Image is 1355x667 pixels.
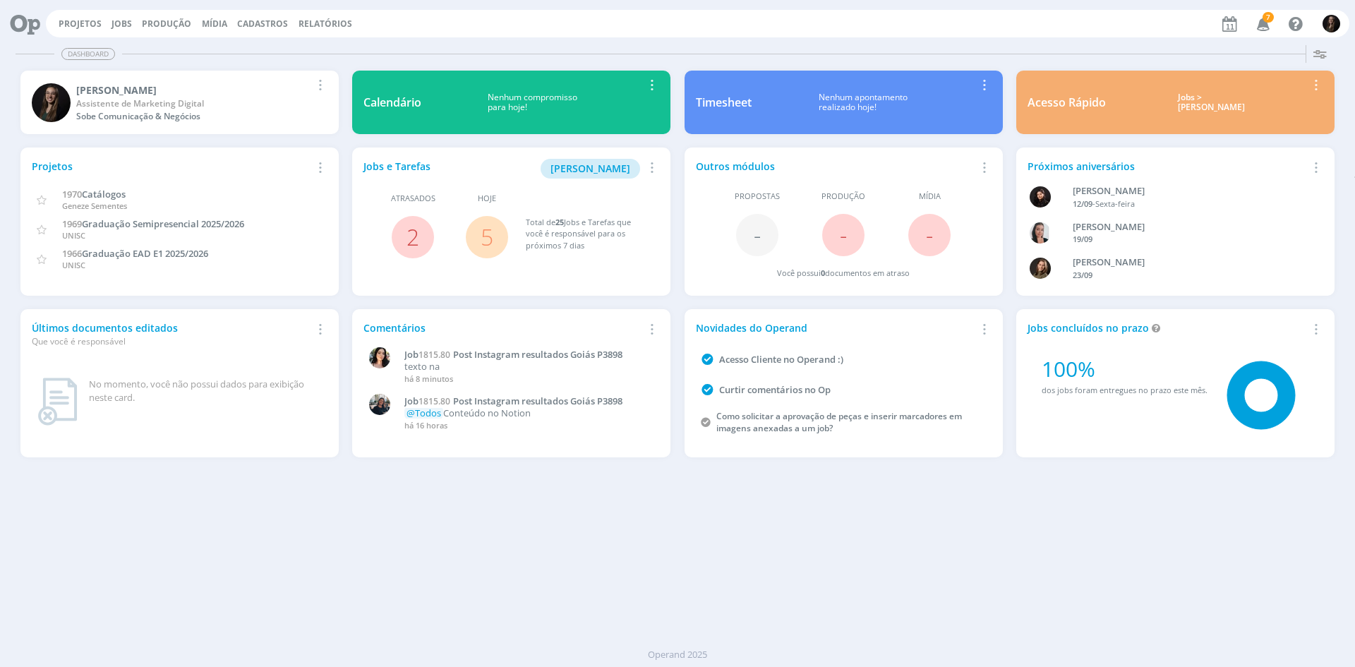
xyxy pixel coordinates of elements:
[62,230,85,241] span: UNISC
[716,410,962,434] a: Como solicitar a aprovação de peças e inserir marcadores em imagens anexadas a um job?
[369,394,390,415] img: M
[777,268,910,280] div: Você possui documentos em atraso
[418,349,450,361] span: 1815.80
[1263,12,1274,23] span: 7
[1073,256,1301,270] div: Julia Agostine Abich
[1323,15,1340,32] img: N
[1042,353,1208,385] div: 100%
[1095,198,1135,209] span: Sexta-feira
[406,222,419,252] a: 2
[198,18,231,30] button: Mídia
[555,217,564,227] span: 25
[550,162,630,175] span: [PERSON_NAME]
[1028,94,1106,111] div: Acesso Rápido
[1028,320,1307,335] div: Jobs concluídos no prazo
[32,320,311,348] div: Últimos documentos editados
[294,18,356,30] button: Relatórios
[107,18,136,30] button: Jobs
[82,188,126,200] span: Catálogos
[233,18,292,30] button: Cadastros
[32,335,311,348] div: Que você é responsável
[719,353,843,366] a: Acesso Cliente no Operand :)
[32,159,311,174] div: Projetos
[821,268,825,278] span: 0
[62,200,127,211] span: Geneze Sementes
[1030,258,1051,279] img: J
[1028,159,1307,174] div: Próximos aniversários
[453,348,622,361] span: Post Instagram resultados Goiás P3898
[1073,220,1301,234] div: Caroline Fagundes Pieczarka
[406,407,441,419] span: @Todos
[821,191,865,203] span: Produção
[299,18,352,30] a: Relatórios
[62,260,85,270] span: UNISC
[391,193,435,205] span: Atrasados
[696,159,975,174] div: Outros módulos
[1042,385,1208,397] div: dos jobs foram entregues no prazo este mês.
[62,187,126,200] a: 1970Catálogos
[59,18,102,30] a: Projetos
[62,217,244,230] a: 1969Graduação Semipresencial 2025/2026
[202,18,227,30] a: Mídia
[82,217,244,230] span: Graduação Semipresencial 2025/2026
[926,220,933,250] span: -
[62,247,82,260] span: 1966
[138,18,195,30] button: Produção
[481,222,493,252] a: 5
[719,383,831,396] a: Curtir comentários no Op
[32,83,71,122] img: N
[478,193,496,205] span: Hoje
[76,110,311,123] div: Sobe Comunicação & Negócios
[76,97,311,110] div: Assistente de Marketing Digital
[404,361,651,373] p: texto na
[752,92,975,113] div: Nenhum apontamento realizado hoje!
[1073,184,1301,198] div: Luana da Silva de Andrade
[112,18,132,30] a: Jobs
[82,247,208,260] span: Graduação EAD E1 2025/2026
[404,420,447,431] span: há 16 horas
[418,395,450,407] span: 1815.80
[754,220,761,250] span: -
[20,71,339,134] a: N[PERSON_NAME]Assistente de Marketing DigitalSobe Comunicação & Negócios
[54,18,106,30] button: Projetos
[1073,270,1092,280] span: 23/09
[1073,198,1301,210] div: -
[919,191,941,203] span: Mídia
[369,347,390,368] img: T
[1030,186,1051,208] img: L
[89,378,322,405] div: No momento, você não possui dados para exibição neste card.
[363,320,643,335] div: Comentários
[37,378,78,426] img: dashboard_not_found.png
[62,217,82,230] span: 1969
[404,408,651,419] p: Conteúdo no Notion
[404,349,651,361] a: Job1815.80Post Instagram resultados Goiás P3898
[685,71,1003,134] a: TimesheetNenhum apontamentorealizado hoje!
[453,395,622,407] span: Post Instagram resultados Goiás P3898
[840,220,847,250] span: -
[363,94,421,111] div: Calendário
[1322,11,1341,36] button: N
[526,217,646,252] div: Total de Jobs e Tarefas que você é responsável para os próximos 7 dias
[142,18,191,30] a: Produção
[1030,222,1051,244] img: C
[62,246,208,260] a: 1966Graduação EAD E1 2025/2026
[1248,11,1277,37] button: 7
[62,188,82,200] span: 1970
[61,48,115,60] span: Dashboard
[363,159,643,179] div: Jobs e Tarefas
[541,159,640,179] button: [PERSON_NAME]
[735,191,780,203] span: Propostas
[404,396,651,407] a: Job1815.80Post Instagram resultados Goiás P3898
[696,320,975,335] div: Novidades do Operand
[76,83,311,97] div: Natalia Gass
[696,94,752,111] div: Timesheet
[1073,198,1092,209] span: 12/09
[421,92,643,113] div: Nenhum compromisso para hoje!
[541,161,640,174] a: [PERSON_NAME]
[237,18,288,30] span: Cadastros
[1073,234,1092,244] span: 19/09
[404,373,453,384] span: há 8 minutos
[1116,92,1307,113] div: Jobs > [PERSON_NAME]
